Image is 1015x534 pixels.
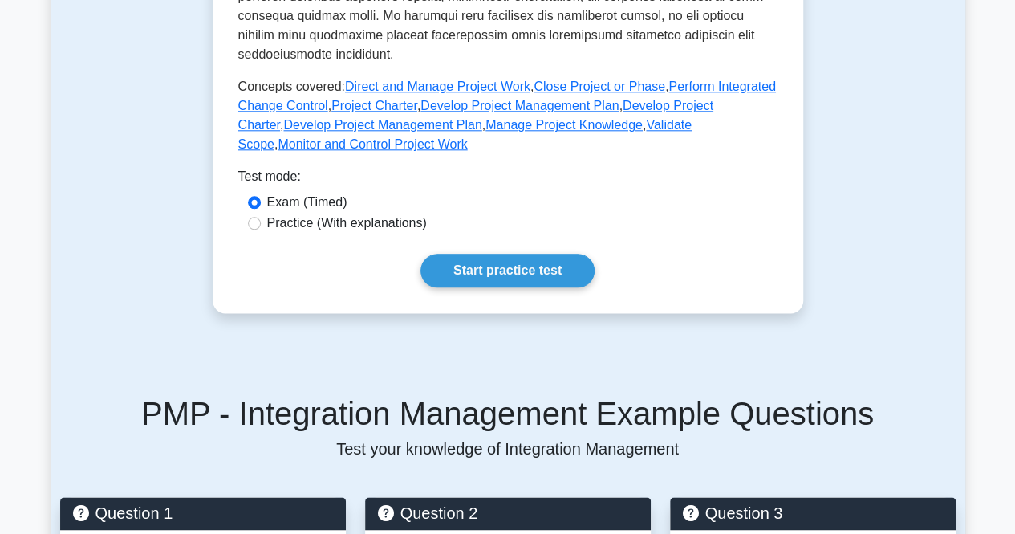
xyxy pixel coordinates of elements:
[331,99,417,112] a: Project Charter
[73,503,333,523] h5: Question 1
[283,118,481,132] a: Develop Project Management Plan
[485,118,643,132] a: Manage Project Knowledge
[267,214,427,233] label: Practice (With explanations)
[278,137,467,151] a: Monitor and Control Project Work
[60,394,956,433] h5: PMP - Integration Management Example Questions
[420,254,595,287] a: Start practice test
[420,99,619,112] a: Develop Project Management Plan
[534,79,665,93] a: Close Project or Phase
[267,193,347,212] label: Exam (Timed)
[683,503,943,523] h5: Question 3
[378,503,638,523] h5: Question 2
[238,77,777,154] p: Concepts covered: , , , , , , , , ,
[60,439,956,459] p: Test your knowledge of Integration Management
[345,79,530,93] a: Direct and Manage Project Work
[238,167,777,193] div: Test mode:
